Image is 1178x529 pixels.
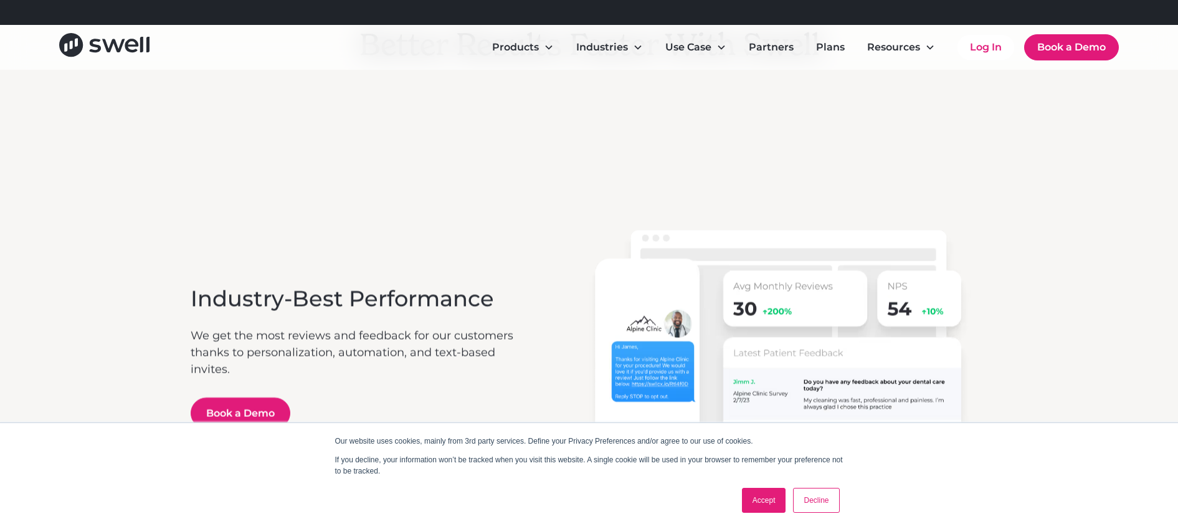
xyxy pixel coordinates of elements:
[867,40,920,55] div: Resources
[739,35,804,60] a: Partners
[793,488,839,513] a: Decline
[806,35,855,60] a: Plans
[665,40,711,55] div: Use Case
[59,33,150,61] a: home
[191,326,526,377] p: We get the most reviews and feedback for our customers thanks to personalization, automation, and...
[857,35,945,60] div: Resources
[1024,34,1119,60] a: Book a Demo
[959,394,1178,529] iframe: Chat Widget
[576,40,628,55] div: Industries
[335,436,843,447] p: Our website uses cookies, mainly from 3rd party services. Define your Privacy Preferences and/or ...
[191,285,526,312] h3: Industry-Best Performance
[335,454,843,477] p: If you decline, your information won’t be tracked when you visit this website. A single cookie wi...
[655,35,736,60] div: Use Case
[482,35,564,60] div: Products
[957,35,1014,60] a: Log In
[492,40,539,55] div: Products
[191,397,290,428] a: Book a Demo
[566,35,653,60] div: Industries
[742,488,786,513] a: Accept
